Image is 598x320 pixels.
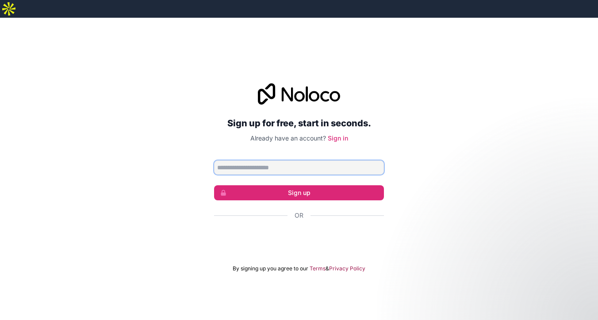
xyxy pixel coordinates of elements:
[210,230,395,249] iframe: Sign in with Google Button
[421,254,598,316] iframe: Intercom notifications message
[310,265,326,272] a: Terms
[214,185,384,200] button: Sign up
[214,160,384,175] input: Email address
[326,265,329,272] span: &
[328,134,348,142] a: Sign in
[233,265,308,272] span: By signing up you agree to our
[250,134,326,142] span: Already have an account?
[214,115,384,131] h2: Sign up for free, start in seconds.
[329,265,365,272] a: Privacy Policy
[295,211,303,220] span: Or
